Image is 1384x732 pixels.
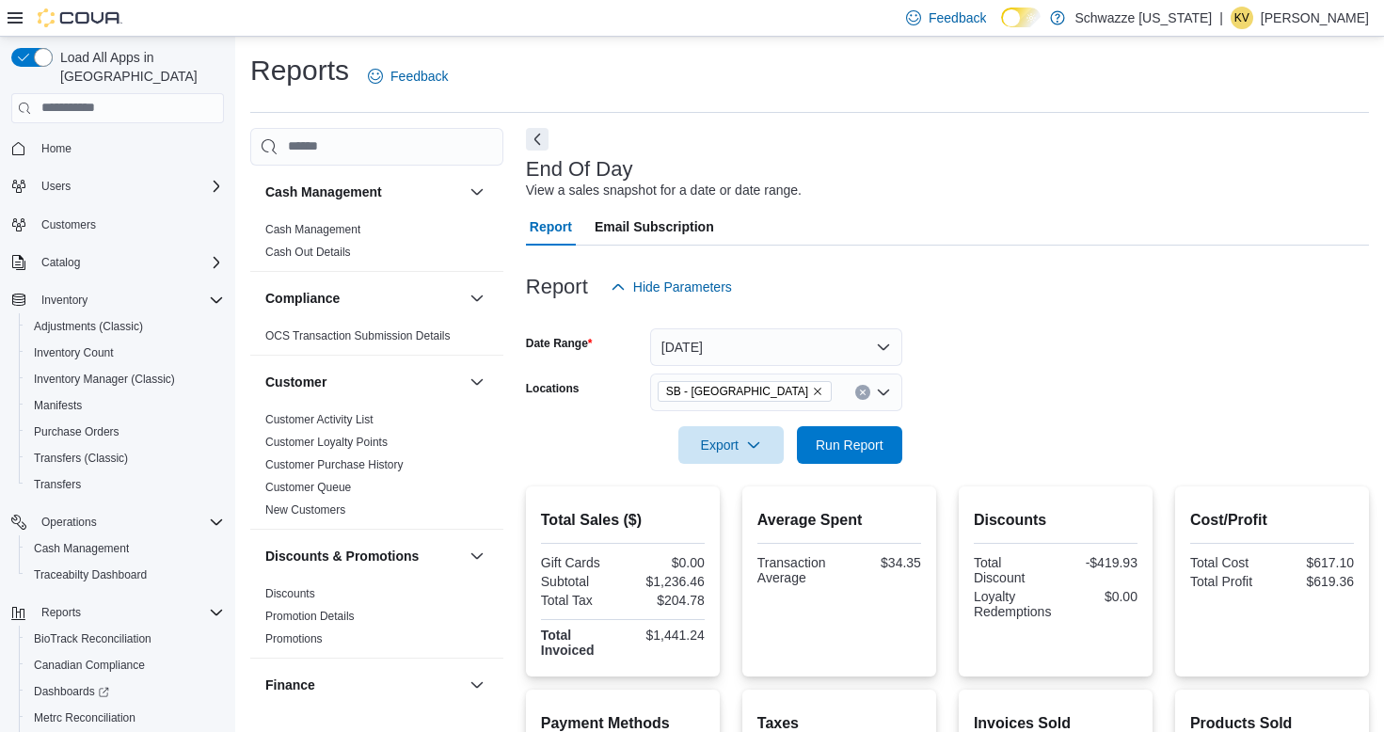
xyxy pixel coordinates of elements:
[34,372,175,387] span: Inventory Manager (Classic)
[53,48,224,86] span: Load All Apps in [GEOGRAPHIC_DATA]
[1276,574,1354,589] div: $619.36
[4,287,231,313] button: Inventory
[757,509,921,532] h2: Average Spent
[265,412,374,427] span: Customer Activity List
[843,555,921,570] div: $34.35
[38,8,122,27] img: Cova
[250,218,503,271] div: Cash Management
[541,509,705,532] h2: Total Sales ($)
[974,509,1137,532] h2: Discounts
[526,276,588,298] h3: Report
[265,289,462,308] button: Compliance
[526,381,580,396] label: Locations
[627,555,705,570] div: $0.00
[265,610,355,623] a: Promotion Details
[34,477,81,492] span: Transfers
[1190,555,1268,570] div: Total Cost
[26,447,135,469] a: Transfers (Classic)
[974,589,1052,619] div: Loyalty Redemptions
[4,599,231,626] button: Reports
[34,289,224,311] span: Inventory
[4,249,231,276] button: Catalog
[265,246,351,259] a: Cash Out Details
[41,255,80,270] span: Catalog
[526,336,593,351] label: Date Range
[265,183,382,201] h3: Cash Management
[265,289,340,308] h3: Compliance
[34,251,224,274] span: Catalog
[26,473,88,496] a: Transfers
[678,426,784,464] button: Export
[466,674,488,696] button: Finance
[19,445,231,471] button: Transfers (Classic)
[265,547,419,565] h3: Discounts & Promotions
[360,57,455,95] a: Feedback
[1234,7,1249,29] span: KV
[265,435,388,450] span: Customer Loyalty Points
[26,368,224,390] span: Inventory Manager (Classic)
[26,628,224,650] span: BioTrack Reconciliation
[265,587,315,600] a: Discounts
[466,371,488,393] button: Customer
[34,319,143,334] span: Adjustments (Classic)
[1074,7,1212,29] p: Schwazze [US_STATE]
[26,421,224,443] span: Purchase Orders
[34,541,129,556] span: Cash Management
[250,408,503,529] div: Customer
[265,631,323,646] span: Promotions
[34,684,109,699] span: Dashboards
[627,574,705,589] div: $1,236.46
[19,652,231,678] button: Canadian Compliance
[265,222,360,237] span: Cash Management
[250,582,503,658] div: Discounts & Promotions
[19,471,231,498] button: Transfers
[41,217,96,232] span: Customers
[855,385,870,400] button: Clear input
[19,705,231,731] button: Metrc Reconciliation
[34,658,145,673] span: Canadian Compliance
[19,626,231,652] button: BioTrack Reconciliation
[1276,555,1354,570] div: $617.10
[390,67,448,86] span: Feedback
[41,293,87,308] span: Inventory
[265,609,355,624] span: Promotion Details
[265,503,345,517] a: New Customers
[26,680,224,703] span: Dashboards
[26,394,224,417] span: Manifests
[265,458,404,471] a: Customer Purchase History
[633,278,732,296] span: Hide Parameters
[541,574,619,589] div: Subtotal
[26,564,224,586] span: Traceabilty Dashboard
[26,707,224,729] span: Metrc Reconciliation
[1261,7,1369,29] p: [PERSON_NAME]
[466,181,488,203] button: Cash Management
[666,382,808,401] span: SB - [GEOGRAPHIC_DATA]
[541,593,619,608] div: Total Tax
[34,424,119,439] span: Purchase Orders
[34,631,151,646] span: BioTrack Reconciliation
[26,421,127,443] a: Purchase Orders
[26,680,117,703] a: Dashboards
[34,601,224,624] span: Reports
[26,628,159,650] a: BioTrack Reconciliation
[627,628,705,643] div: $1,441.24
[526,128,549,151] button: Next
[690,426,772,464] span: Export
[34,213,224,236] span: Customers
[4,173,231,199] button: Users
[650,328,902,366] button: [DATE]
[34,511,104,533] button: Operations
[34,398,82,413] span: Manifests
[19,535,231,562] button: Cash Management
[26,654,152,676] a: Canadian Compliance
[26,564,154,586] a: Traceabilty Dashboard
[41,179,71,194] span: Users
[541,628,595,658] strong: Total Invoiced
[26,473,224,496] span: Transfers
[812,386,823,397] button: Remove SB - Garden City from selection in this group
[34,451,128,466] span: Transfers (Classic)
[265,373,462,391] button: Customer
[26,394,89,417] a: Manifests
[41,605,81,620] span: Reports
[26,654,224,676] span: Canadian Compliance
